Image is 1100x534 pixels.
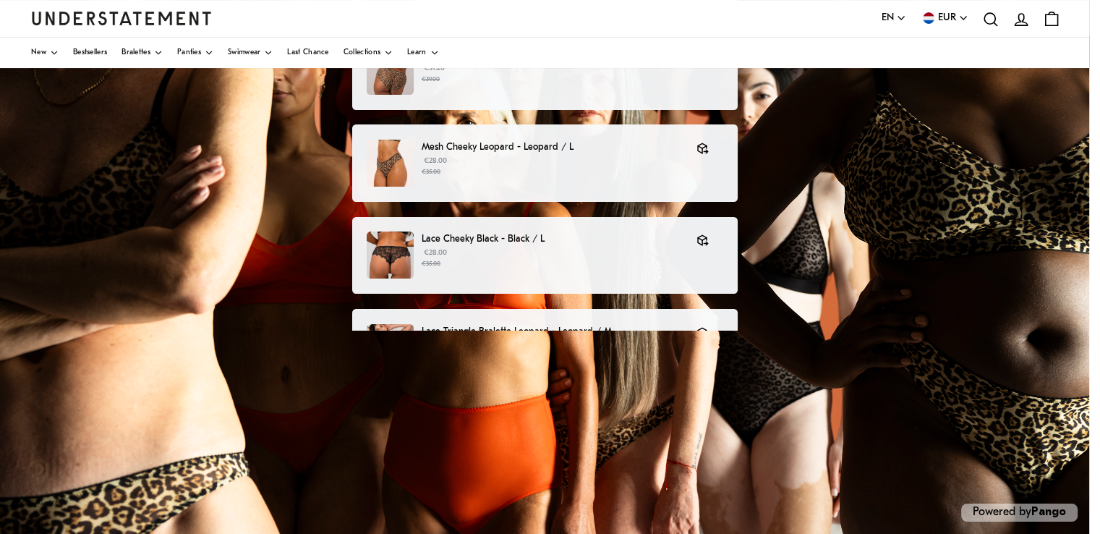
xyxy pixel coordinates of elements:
[121,49,150,56] span: Bralettes
[121,38,163,68] a: Bralettes
[228,49,260,56] span: Swimwear
[882,10,906,26] button: EN
[921,10,968,26] button: EUR
[882,10,894,26] span: EN
[31,49,46,56] span: New
[344,49,380,56] span: Collections
[938,10,956,26] span: EUR
[407,38,439,68] a: Learn
[228,38,273,68] a: Swimwear
[177,49,201,56] span: Panties
[177,38,213,68] a: Panties
[73,38,107,68] a: Bestsellers
[287,49,328,56] span: Last Chance
[73,49,107,56] span: Bestsellers
[287,38,328,68] a: Last Chance
[31,38,59,68] a: New
[31,12,212,25] a: Understatement Homepage
[407,49,427,56] span: Learn
[344,38,393,68] a: Collections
